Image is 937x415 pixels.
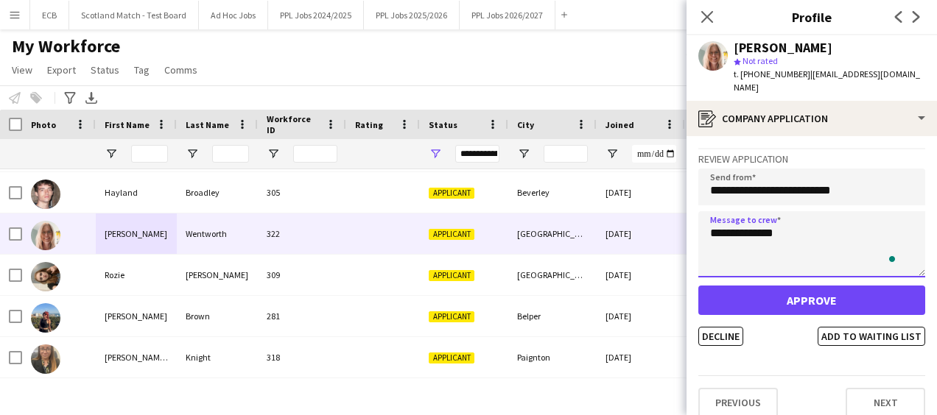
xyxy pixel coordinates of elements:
[698,285,925,315] button: Approve
[429,311,474,322] span: Applicant
[47,63,76,77] span: Export
[131,145,168,163] input: First Name Filter Input
[91,63,119,77] span: Status
[734,68,810,79] span: t. [PHONE_NUMBER]
[268,1,364,29] button: PPL Jobs 2024/2025
[818,327,925,346] button: Add to waiting list
[517,147,530,160] button: Open Filter Menu
[186,147,199,160] button: Open Filter Menu
[597,172,685,213] div: [DATE]
[429,188,474,199] span: Applicant
[429,147,442,160] button: Open Filter Menu
[606,119,634,130] span: Joined
[96,255,177,295] div: Rozie
[632,145,676,163] input: Joined Filter Input
[597,337,685,377] div: [DATE]
[31,221,60,250] img: Helen Wentworth
[734,68,920,93] span: | [EMAIL_ADDRESS][DOMAIN_NAME]
[258,337,346,377] div: 318
[158,60,203,79] a: Comms
[258,255,346,295] div: 309
[508,172,597,213] div: Beverley
[429,229,474,240] span: Applicant
[364,1,460,29] button: PPL Jobs 2025/2026
[31,119,56,130] span: Photo
[96,296,177,336] div: [PERSON_NAME]
[460,1,555,29] button: PPL Jobs 2026/2027
[6,60,38,79] a: View
[96,213,177,254] div: [PERSON_NAME]
[606,147,619,160] button: Open Filter Menu
[31,180,60,209] img: Hayland Broadley
[69,1,199,29] button: Scotland Match - Test Board
[177,213,258,254] div: Wentworth
[734,41,832,54] div: [PERSON_NAME]
[698,211,925,277] textarea: To enrich screen reader interactions, please activate Accessibility in Grammarly extension settings
[293,145,337,163] input: Workforce ID Filter Input
[128,60,155,79] a: Tag
[177,255,258,295] div: [PERSON_NAME]
[96,337,177,377] div: [PERSON_NAME] [PERSON_NAME]
[31,303,60,333] img: Samantha Brown
[105,147,118,160] button: Open Filter Menu
[698,327,743,346] button: Decline
[177,172,258,213] div: Broadley
[134,63,150,77] span: Tag
[177,337,258,377] div: Knight
[258,213,346,254] div: 322
[267,147,280,160] button: Open Filter Menu
[687,7,937,26] h3: Profile
[212,145,249,163] input: Last Name Filter Input
[429,270,474,281] span: Applicant
[31,344,60,374] img: Stephanie Louise Knight
[355,119,383,130] span: Rating
[429,119,457,130] span: Status
[267,113,320,135] span: Workforce ID
[743,55,778,66] span: Not rated
[508,213,597,254] div: [GEOGRAPHIC_DATA]
[544,145,588,163] input: City Filter Input
[508,337,597,377] div: Paignton
[508,255,597,295] div: [GEOGRAPHIC_DATA]
[687,101,937,136] div: Company application
[96,172,177,213] div: Hayland
[85,60,125,79] a: Status
[597,296,685,336] div: [DATE]
[429,352,474,363] span: Applicant
[30,1,69,29] button: ECB
[164,63,197,77] span: Comms
[597,213,685,254] div: [DATE]
[61,89,79,107] app-action-btn: Advanced filters
[517,119,534,130] span: City
[12,35,120,57] span: My Workforce
[31,262,60,291] img: Rozie Smith
[258,172,346,213] div: 305
[698,152,925,166] h3: Review Application
[83,89,100,107] app-action-btn: Export XLSX
[41,60,82,79] a: Export
[12,63,32,77] span: View
[258,296,346,336] div: 281
[199,1,268,29] button: Ad Hoc Jobs
[186,119,229,130] span: Last Name
[177,296,258,336] div: Brown
[597,255,685,295] div: [DATE]
[508,296,597,336] div: Belper
[105,119,150,130] span: First Name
